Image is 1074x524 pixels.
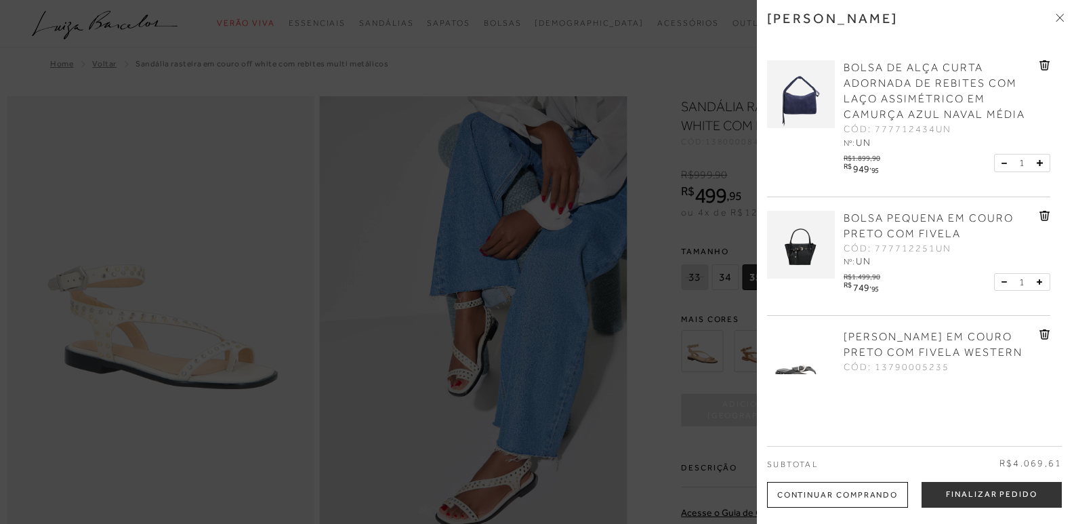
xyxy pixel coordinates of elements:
span: 95 [871,285,879,293]
a: BOLSA DE ALÇA CURTA ADORNADA DE REBITES COM LAÇO ASSIMÉTRICO EM CAMURÇA AZUL NAVAL MÉDIA [844,60,1036,123]
div: R$1.899,90 [844,150,881,162]
span: UN [856,137,871,148]
span: 1 [1019,156,1025,170]
span: 95 [871,166,879,174]
span: 1 [1019,275,1025,289]
div: R$1.499,90 [844,269,881,281]
span: CÓD: 13790005235 [844,361,949,374]
button: Finalizar Pedido [922,482,1062,508]
span: Nº: [844,138,854,148]
span: 949 [853,163,869,174]
span: Subtotal [767,460,818,469]
span: UN [856,256,871,266]
span: CÓD: 777712251UN [844,242,951,256]
span: [PERSON_NAME] EM COURO PRETO COM FIVELA WESTERN [844,331,1023,359]
span: BOLSA DE ALÇA CURTA ADORNADA DE REBITES COM LAÇO ASSIMÉTRICO EM CAMURÇA AZUL NAVAL MÉDIA [844,62,1025,121]
i: R$ [844,281,851,289]
span: CÓD: 777712434UN [844,123,951,136]
span: R$4.069,61 [999,457,1062,470]
div: Continuar Comprando [767,482,908,508]
img: BOLSA PEQUENA EM COURO PRETO COM FIVELA [767,211,835,279]
h3: [PERSON_NAME] [767,10,899,26]
span: BOLSA PEQUENA EM COURO PRETO COM FIVELA [844,212,1014,240]
span: Nº: [844,257,854,266]
a: [PERSON_NAME] EM COURO PRETO COM FIVELA WESTERN [844,329,1036,361]
img: BOLSA DE ALÇA CURTA ADORNADA DE REBITES COM LAÇO ASSIMÉTRICO EM CAMURÇA AZUL NAVAL MÉDIA [767,60,835,128]
i: , [869,281,879,289]
i: , [869,163,879,170]
span: 749 [853,282,869,293]
a: BOLSA PEQUENA EM COURO PRETO COM FIVELA [844,211,1036,242]
img: SANDÁLIA EM COURO PRETO COM FIVELA WESTERN [767,329,835,397]
i: R$ [844,163,851,170]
